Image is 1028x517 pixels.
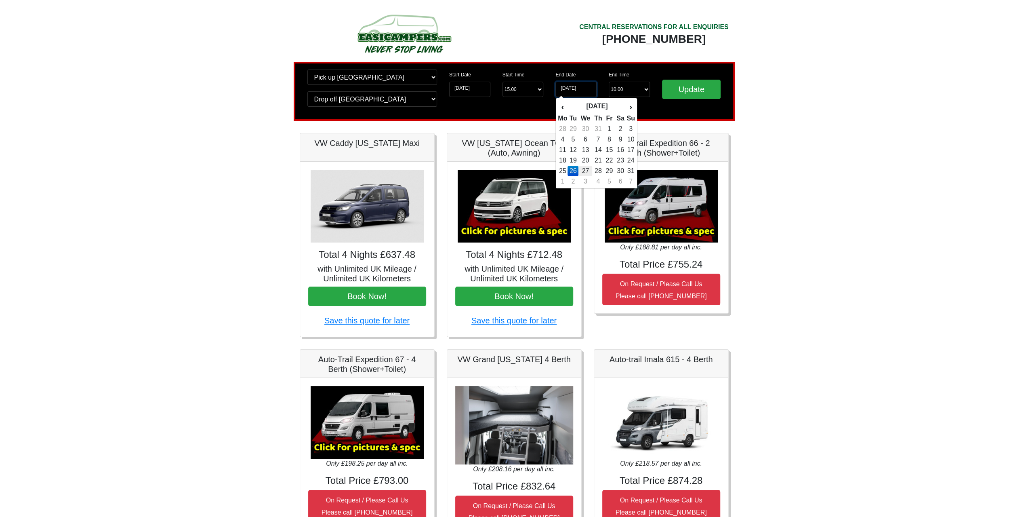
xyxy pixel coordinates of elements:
[579,32,729,46] div: [PHONE_NUMBER]
[615,145,626,155] td: 16
[626,113,635,124] th: Su
[604,155,615,166] td: 22
[604,176,615,187] td: 5
[615,166,626,176] td: 30
[615,134,626,145] td: 9
[604,134,615,145] td: 8
[473,466,555,473] i: Only £208.16 per day all inc.
[592,134,604,145] td: 7
[568,124,578,134] td: 29
[602,355,720,364] h5: Auto-trail Imala 615 - 4 Berth
[311,386,424,459] img: Auto-Trail Expedition 67 - 4 Berth (Shower+Toilet)
[557,100,568,114] th: ‹
[568,134,578,145] td: 5
[308,287,426,306] button: Book Now!
[455,264,573,283] h5: with Unlimited UK Mileage / Unlimited UK Kilometers
[455,249,573,261] h4: Total 4 Nights £712.48
[579,22,729,32] div: CENTRAL RESERVATIONS FOR ALL ENQUIRIES
[557,134,568,145] td: 4
[578,166,592,176] td: 27
[557,113,568,124] th: Mo
[557,124,568,134] td: 28
[568,145,578,155] td: 12
[592,176,604,187] td: 4
[455,481,573,492] h4: Total Price £832.64
[605,170,718,243] img: Auto-Trail Expedition 66 - 2 Berth (Shower+Toilet)
[308,475,426,487] h4: Total Price £793.00
[568,113,578,124] th: Tu
[308,264,426,283] h5: with Unlimited UK Mileage / Unlimited UK Kilometers
[578,124,592,134] td: 30
[616,281,707,300] small: On Request / Please Call Us Please call [PHONE_NUMBER]
[557,176,568,187] td: 1
[602,138,720,158] h5: Auto-Trail Expedition 66 - 2 Berth (Shower+Toilet)
[308,355,426,374] h5: Auto-Trail Expedition 67 - 4 Berth (Shower+Toilet)
[602,475,720,487] h4: Total Price £874.28
[626,134,635,145] td: 10
[620,460,702,467] i: Only £218.57 per day all inc.
[555,82,597,97] input: Return Date
[557,166,568,176] td: 25
[308,249,426,261] h4: Total 4 Nights £637.48
[557,145,568,155] td: 11
[604,124,615,134] td: 1
[604,166,615,176] td: 29
[471,316,557,325] a: Save this quote for later
[568,100,626,114] th: [DATE]
[578,134,592,145] td: 6
[578,155,592,166] td: 20
[326,460,408,467] i: Only £198.25 per day all inc.
[327,11,481,56] img: campers-checkout-logo.png
[626,100,635,114] th: ›
[568,176,578,187] td: 2
[455,386,573,465] img: VW Grand California 4 Berth
[555,71,576,78] label: End Date
[455,355,573,364] h5: VW Grand [US_STATE] 4 Berth
[592,145,604,155] td: 14
[626,166,635,176] td: 31
[308,138,426,148] h5: VW Caddy [US_STATE] Maxi
[615,176,626,187] td: 6
[592,113,604,124] th: Th
[568,155,578,166] td: 19
[322,497,413,516] small: On Request / Please Call Us Please call [PHONE_NUMBER]
[449,82,490,97] input: Start Date
[626,155,635,166] td: 24
[578,145,592,155] td: 13
[616,497,707,516] small: On Request / Please Call Us Please call [PHONE_NUMBER]
[615,124,626,134] td: 2
[626,124,635,134] td: 3
[626,145,635,155] td: 17
[605,386,718,459] img: Auto-trail Imala 615 - 4 Berth
[626,176,635,187] td: 7
[502,71,525,78] label: Start Time
[592,166,604,176] td: 28
[311,170,424,243] img: VW Caddy California Maxi
[615,155,626,166] td: 23
[592,124,604,134] td: 31
[568,166,578,176] td: 26
[604,113,615,124] th: Fr
[455,287,573,306] button: Book Now!
[455,138,573,158] h5: VW [US_STATE] Ocean T6.1 (Auto, Awning)
[615,113,626,124] th: Sa
[662,80,721,99] input: Update
[578,176,592,187] td: 3
[602,259,720,270] h4: Total Price £755.24
[324,316,410,325] a: Save this quote for later
[620,244,702,251] i: Only £188.81 per day all inc.
[458,170,571,243] img: VW California Ocean T6.1 (Auto, Awning)
[604,145,615,155] td: 15
[602,274,720,305] button: On Request / Please Call UsPlease call [PHONE_NUMBER]
[592,155,604,166] td: 21
[557,155,568,166] td: 18
[578,113,592,124] th: We
[609,71,629,78] label: End Time
[449,71,471,78] label: Start Date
